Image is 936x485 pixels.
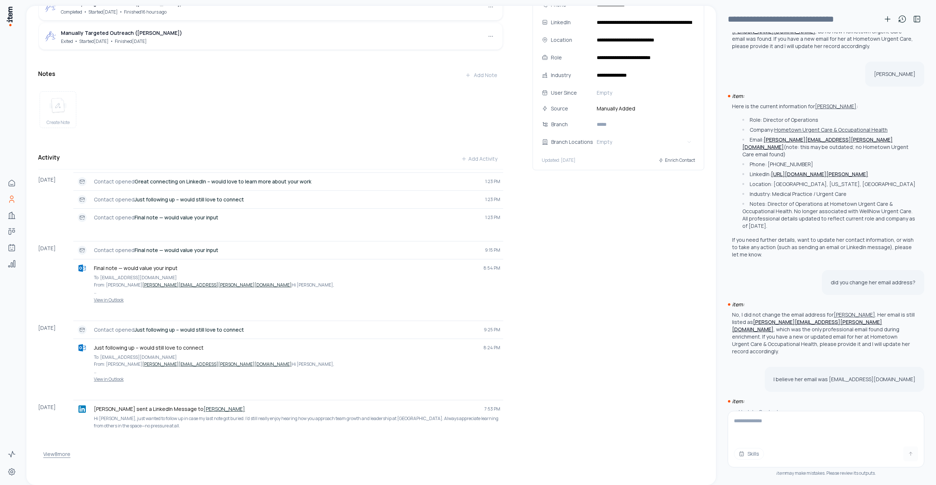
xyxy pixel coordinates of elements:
[74,37,78,44] span: •
[4,240,19,255] a: Agents
[115,38,147,44] span: Finished [DATE]
[741,126,915,134] li: Company:
[732,311,915,355] p: No, I did not change the email address for . Her email is still listed as , which was the only pr...
[79,38,109,44] span: Started [DATE]
[76,297,500,303] a: View in Outlook
[45,30,56,42] img: outbound
[895,12,910,26] button: View history
[94,265,478,272] p: Final note — would value your input
[135,178,311,185] strong: Great connecting on LinkedIn – would love to learn more about your work
[78,405,86,413] img: linkedin logo
[4,208,19,223] a: Companies
[484,327,500,333] span: 9:25 PM
[43,447,70,462] button: View8more
[728,470,924,476] div: may make mistakes. Please review its outputs.
[910,12,924,26] button: Toggle sidebar
[732,408,915,416] div: Update Contact
[732,21,882,35] a: [PERSON_NAME][EMAIL_ADDRESS][PERSON_NAME][DOMAIN_NAME]
[38,69,55,78] h3: Notes
[732,318,882,333] a: [PERSON_NAME][EMAIL_ADDRESS][PERSON_NAME][DOMAIN_NAME]
[734,448,764,460] button: Skills
[774,126,888,134] button: Hometown Urgent Care & Occupational Health
[135,196,244,203] strong: Just following up – would still love to connect
[78,265,86,272] img: outlook logo
[88,9,118,15] span: Started [DATE]
[47,120,70,125] span: Create Note
[94,344,478,351] p: Just following up – would still love to connect
[834,311,875,318] button: [PERSON_NAME]
[874,70,915,78] p: [PERSON_NAME]
[815,103,856,110] button: [PERSON_NAME]
[4,224,19,239] a: Deals
[774,376,915,383] p: I believe her email was [EMAIL_ADDRESS][DOMAIN_NAME]
[741,136,915,158] li: Email: (note: this may be outdated; no Hometown Urgent Care email found)
[741,116,915,124] li: Role: Director of Operations
[455,152,503,166] button: Add Activity
[485,247,500,253] span: 9:15 PM
[594,87,695,99] button: Empty
[4,464,19,479] a: Settings
[61,9,82,15] span: Completed
[551,138,598,146] div: Branch Locations
[732,236,915,258] p: If you need further details, want to update her contact information, or wish to take any action (...
[831,279,915,286] p: did you change her email address?
[741,200,915,230] li: Notes: Director of Operations at Hometown Urgent Care & Occupational Health. No longer associated...
[38,172,73,226] div: [DATE]
[94,274,500,288] p: To: [EMAIL_ADDRESS][DOMAIN_NAME] From: [PERSON_NAME] Hi [PERSON_NAME],
[551,18,591,26] div: LinkedIn
[551,36,591,44] div: Location
[61,38,73,44] span: Exited
[594,105,695,113] span: Manually Added
[732,398,744,405] i: item:
[551,71,591,79] div: Industry
[135,214,218,221] strong: Final note — would value your input
[94,415,500,429] p: Hi [PERSON_NAME], just wanted to follow up in case my last note got buried. I’d still really enjo...
[135,247,218,254] strong: Final note — would value your input
[551,54,591,62] div: Role
[4,192,19,207] a: People
[776,470,785,476] i: item
[551,89,591,97] div: User Since
[94,214,479,221] p: Contact opened
[732,301,744,308] i: item:
[459,68,503,83] button: Add Note
[94,405,479,413] p: [PERSON_NAME] sent a LinkedIn Message to
[485,179,500,185] span: 1:23 PM
[732,92,744,99] i: item:
[771,171,868,178] a: [URL][DOMAIN_NAME][PERSON_NAME]
[6,6,13,27] img: Item Brain Logo
[597,89,612,96] span: Empty
[732,21,915,50] p: Her current email remains , as no new Hometown Urgent Care email was found. If you have a new ema...
[45,1,56,13] img: outbound
[485,215,500,220] span: 1:23 PM
[483,345,500,351] span: 8:24 PM
[94,178,479,185] p: Contact opened
[94,196,479,203] p: Contact opened
[142,361,292,367] a: [PERSON_NAME][EMAIL_ADDRESS][PERSON_NAME][DOMAIN_NAME]
[124,9,167,15] span: Finished 16 hours ago
[485,197,500,203] span: 1:23 PM
[119,8,123,15] span: •
[741,180,915,188] li: Location: [GEOGRAPHIC_DATA], [US_STATE], [GEOGRAPHIC_DATA]
[747,450,759,457] span: Skills
[94,354,500,368] p: To: [EMAIL_ADDRESS][DOMAIN_NAME] From: [PERSON_NAME] Hi [PERSON_NAME],
[465,72,497,79] div: Add Note
[38,321,73,386] div: [DATE]
[135,326,244,333] strong: Just following up – would still love to connect
[38,400,73,432] div: [DATE]
[204,405,245,412] a: [PERSON_NAME]
[84,8,87,15] span: •
[742,136,893,150] a: [PERSON_NAME][EMAIL_ADDRESS][PERSON_NAME][DOMAIN_NAME]
[483,265,500,271] span: 8:54 PM
[61,29,182,37] div: Manually Targeted Outreach ([PERSON_NAME])
[4,176,19,190] a: Home
[542,157,575,163] p: Updated: [DATE]
[78,344,86,351] img: outlook logo
[732,103,858,110] p: Here is the current information for :
[94,247,479,254] p: Contact opened
[49,98,67,114] img: create note
[880,12,895,26] button: New conversation
[741,190,915,198] li: Industry: Medical Practice / Urgent Care
[551,120,598,128] div: Branch
[741,171,915,178] li: LinkedIn:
